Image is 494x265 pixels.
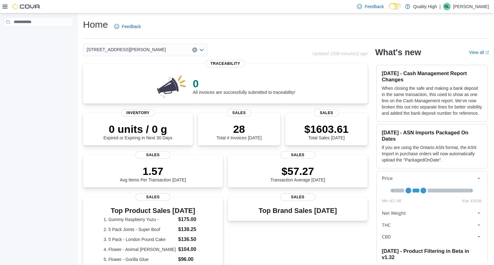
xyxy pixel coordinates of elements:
[382,144,482,163] p: If you are using the Ontario ASN format, the ASN Import in purchase orders will now automatically...
[312,51,368,56] p: Updated 1558 minute(s) ago
[469,50,489,55] a: View allExternal link
[120,165,186,177] p: 1.57
[193,77,295,95] div: All invoices are successfully submitted to traceability!
[413,3,437,10] p: Quality High
[259,207,337,214] h3: Top Brand Sales [DATE]
[375,47,421,57] h2: What's new
[443,3,451,10] div: Nate Lyons
[485,51,489,55] svg: External link
[439,3,441,10] p: |
[4,28,74,43] nav: Complex example
[104,236,176,243] dt: 3. 5 Pack - London Pound Cake
[104,123,173,140] div: Expired or Expiring in Next 30 Days
[104,256,176,263] dt: 5. Flower - Gorilla Glue
[135,151,170,159] span: Sales
[382,129,482,142] h3: [DATE] - ASN Imports Packaged On Dates
[227,109,251,117] span: Sales
[304,123,349,140] div: Total Sales [DATE]
[12,3,41,10] img: Cova
[178,216,202,223] dd: $175.00
[104,246,176,253] dt: 4. Flower - Animal [PERSON_NAME]
[453,3,489,10] p: [PERSON_NAME]
[280,151,315,159] span: Sales
[104,123,173,135] p: 0 units / 0 g
[280,193,315,201] span: Sales
[193,77,295,90] p: 0
[304,123,349,135] p: $1603.61
[364,3,384,10] span: Feedback
[178,256,202,263] dd: $96.00
[217,123,262,140] div: Total # Invoices [DATE]
[382,248,482,260] h3: [DATE] - Product Filtering in Beta in v1.32
[178,236,202,243] dd: $136.50
[355,0,386,13] a: Feedback
[382,70,482,83] h3: [DATE] - Cash Management Report Changes
[382,85,482,116] p: When closing the safe and making a bank deposit in the same transaction, this used to show as one...
[83,18,108,31] h1: Home
[192,47,197,52] button: Clear input
[199,47,204,52] button: Open list of options
[120,165,186,182] div: Avg Items Per Transaction [DATE]
[314,109,339,117] span: Sales
[87,46,166,53] span: [STREET_ADDRESS][PERSON_NAME]
[270,165,325,182] div: Transaction Average [DATE]
[206,60,245,67] span: Traceability
[122,23,141,30] span: Feedback
[104,216,176,223] dt: 1. Gummy Raspberry Yuzu -
[178,226,202,233] dd: $138.25
[270,165,325,177] p: $57.27
[178,246,202,253] dd: $104.00
[389,3,402,10] input: Dark Mode
[104,207,202,214] h3: Top Product Sales [DATE]
[104,226,176,233] dt: 2. 5 Pack Joints - Super Boof
[217,123,262,135] p: 28
[121,109,155,117] span: Inventory
[112,20,143,33] a: Feedback
[155,74,188,99] img: 0
[135,193,170,201] span: Sales
[444,3,449,10] span: NL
